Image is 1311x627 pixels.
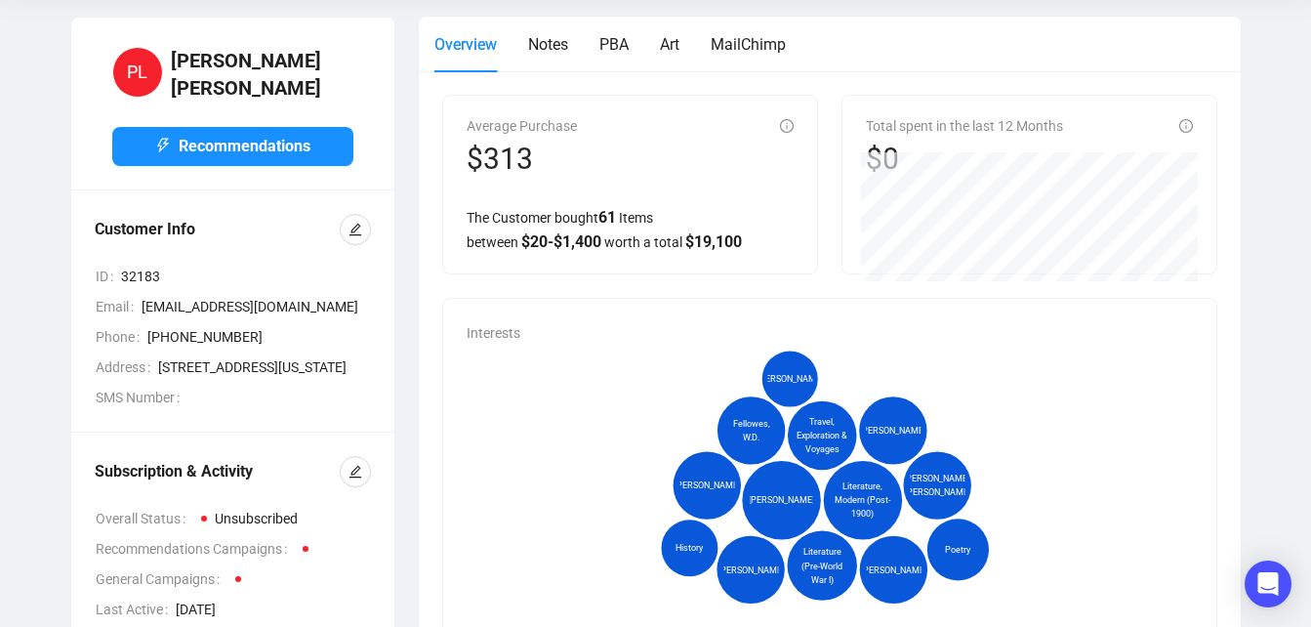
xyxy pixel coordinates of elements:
span: [STREET_ADDRESS][US_STATE] [158,356,371,378]
span: Recommendations Campaigns [96,538,295,560]
span: [DATE] [176,599,371,620]
span: History [676,541,703,555]
span: Overview [434,35,497,54]
div: Subscription & Activity [95,460,340,483]
span: edit [348,465,362,479]
span: MailChimp [711,35,786,54]
span: PL [127,59,147,86]
span: [PERSON_NAME] [674,479,739,492]
span: edit [348,223,362,236]
div: The Customer bought Items between worth a total [467,205,794,254]
span: ID [96,266,121,287]
div: $0 [866,141,1063,178]
div: Customer Info [95,218,340,241]
span: [PERSON_NAME] [757,372,822,386]
span: Notes [528,35,568,54]
span: Phone [96,326,147,348]
span: Last Active [96,599,176,620]
span: [PHONE_NUMBER] [147,326,371,348]
button: Recommendations [112,127,353,166]
span: info-circle [780,119,794,133]
span: PBA [599,35,629,54]
span: Poetry [945,543,970,557]
span: General Campaigns [96,568,227,590]
span: Literature (Pre-World War I) [794,545,849,586]
span: Recommendations [179,134,310,158]
span: SMS Number [96,387,187,408]
span: [PERSON_NAME], [PERSON_NAME] [903,472,970,499]
span: Address [96,356,158,378]
span: 61 [598,208,616,227]
span: Literature, Modern (Post-1900) [831,480,893,521]
h4: [PERSON_NAME] [PERSON_NAME] [171,47,353,102]
span: [PERSON_NAME] [749,493,814,507]
span: Average Purchase [467,118,577,134]
span: Unsubscribed [215,511,298,526]
div: Open Intercom Messenger [1245,561,1291,607]
span: Interests [467,325,520,341]
span: Overall Status [96,508,193,529]
span: thunderbolt [155,138,171,153]
span: $ 19,100 [685,232,742,251]
span: Total spent in the last 12 Months [866,118,1063,134]
span: [PERSON_NAME] [860,424,925,438]
span: $ 20 - $ 1,400 [521,232,601,251]
span: 32183 [121,266,371,287]
span: [EMAIL_ADDRESS][DOMAIN_NAME] [142,296,371,317]
span: Art [660,35,679,54]
span: [PERSON_NAME] [860,563,925,576]
span: Fellowes, W.D. [723,417,778,444]
span: Travel, Exploration & Voyages [795,415,849,456]
span: [PERSON_NAME] [717,563,783,576]
div: $313 [467,141,577,178]
span: Email [96,296,142,317]
span: info-circle [1179,119,1193,133]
